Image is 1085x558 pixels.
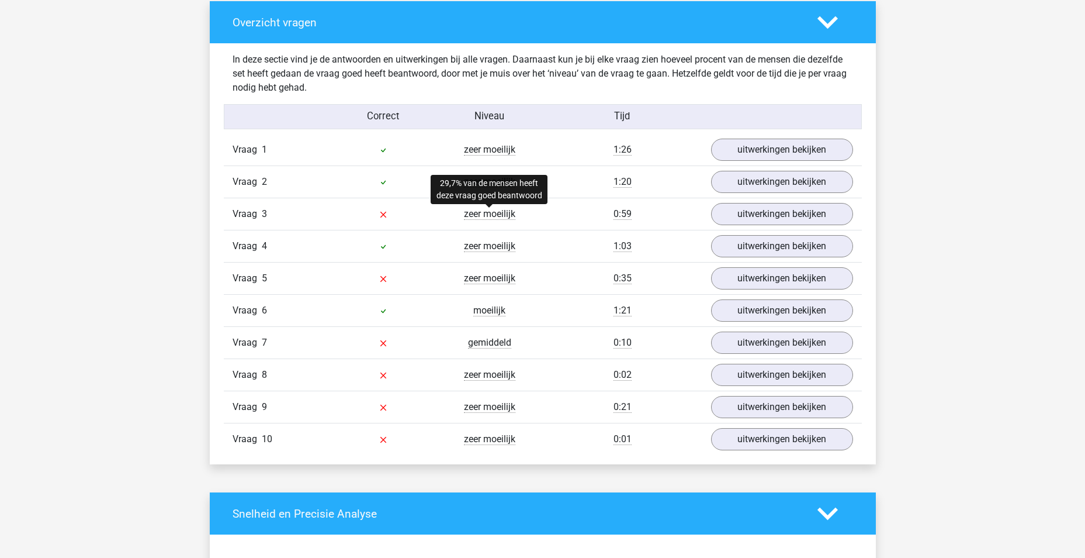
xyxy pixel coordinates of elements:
[464,433,515,445] span: zeer moeilijk
[233,143,262,157] span: Vraag
[224,53,862,95] div: In deze sectie vind je de antwoorden en uitwerkingen bij alle vragen. Daarnaast kun je bij elke v...
[711,396,853,418] a: uitwerkingen bekijken
[711,299,853,322] a: uitwerkingen bekijken
[613,433,632,445] span: 0:01
[613,176,632,188] span: 1:20
[613,144,632,156] span: 1:26
[711,267,853,290] a: uitwerkingen bekijken
[330,109,436,124] div: Correct
[464,273,515,284] span: zeer moeilijk
[262,240,267,252] span: 4
[233,400,262,414] span: Vraag
[711,428,853,450] a: uitwerkingen bekijken
[262,369,267,380] span: 8
[542,109,702,124] div: Tijd
[464,144,515,156] span: zeer moeilijk
[473,305,505,316] span: moeilijk
[233,368,262,382] span: Vraag
[262,305,267,316] span: 6
[464,369,515,381] span: zeer moeilijk
[613,273,632,284] span: 0:35
[613,401,632,413] span: 0:21
[464,208,515,220] span: zeer moeilijk
[613,337,632,349] span: 0:10
[233,432,262,446] span: Vraag
[262,433,272,445] span: 10
[233,336,262,350] span: Vraag
[262,337,267,348] span: 7
[711,364,853,386] a: uitwerkingen bekijken
[711,139,853,161] a: uitwerkingen bekijken
[233,271,262,285] span: Vraag
[233,239,262,253] span: Vraag
[262,208,267,219] span: 3
[262,273,267,284] span: 5
[613,305,632,316] span: 1:21
[711,332,853,354] a: uitwerkingen bekijken
[262,401,267,412] span: 9
[262,144,267,155] span: 1
[233,304,262,318] span: Vraag
[233,175,262,189] span: Vraag
[233,507,800,521] h4: Snelheid en Precisie Analyse
[233,207,262,221] span: Vraag
[262,176,267,187] span: 2
[436,109,543,124] div: Niveau
[711,171,853,193] a: uitwerkingen bekijken
[613,369,632,381] span: 0:02
[613,240,632,252] span: 1:03
[711,203,853,225] a: uitwerkingen bekijken
[613,208,632,220] span: 0:59
[464,401,515,413] span: zeer moeilijk
[711,235,853,257] a: uitwerkingen bekijken
[233,16,800,29] h4: Overzicht vragen
[468,337,511,349] span: gemiddeld
[431,175,547,204] div: 29,7% van de mensen heeft deze vraag goed beantwoord
[464,240,515,252] span: zeer moeilijk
